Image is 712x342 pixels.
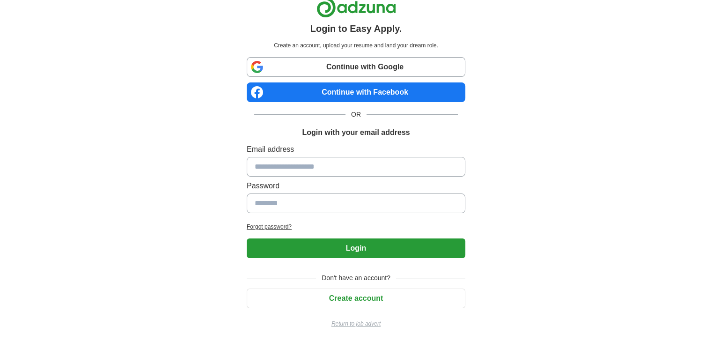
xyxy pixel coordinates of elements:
a: Return to job advert [247,320,465,328]
span: Don't have an account? [316,273,396,283]
label: Email address [247,144,465,155]
p: Create an account, upload your resume and land your dream role. [249,41,463,50]
button: Login [247,238,465,258]
a: Continue with Facebook [247,82,465,102]
button: Create account [247,289,465,308]
h1: Login to Easy Apply. [310,22,402,36]
span: OR [345,110,367,119]
a: Continue with Google [247,57,465,77]
a: Create account [247,294,465,302]
label: Password [247,180,465,192]
a: Forgot password? [247,223,465,231]
h1: Login with your email address [302,127,410,138]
